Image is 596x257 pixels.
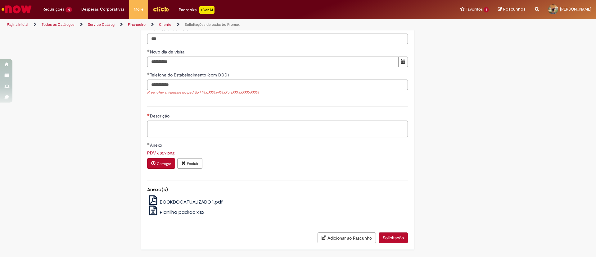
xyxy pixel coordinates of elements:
[43,6,64,12] span: Requisições
[147,199,223,205] a: BOOKDOCATUALIZADO 1.pdf
[147,72,150,75] span: Obrigatório Preenchido
[379,232,408,243] button: Solicitação
[160,199,223,205] span: BOOKDOCATUALIZADO 1.pdf
[466,6,483,12] span: Favoritos
[147,34,408,44] input: Novo setor de visita
[560,7,591,12] span: [PERSON_NAME]
[150,142,163,148] span: Anexo
[150,49,186,55] span: Novo dia de visita
[147,113,150,116] span: Necessários
[150,113,171,119] span: Descrição
[498,7,526,12] a: Rascunhos
[147,209,205,215] a: Planilha padrão.xlsx
[179,6,214,14] div: Padroniza
[157,161,171,166] small: Carregar
[153,4,169,14] img: click_logo_yellow_360x200.png
[150,72,230,78] span: Telefone do Estabelecimento (com DDD)
[147,57,399,67] input: Novo dia de visita 02 September 2025 Tuesday
[5,19,393,30] ul: Trilhas de página
[147,90,408,95] div: Preencher o telefone no padrão | (XX)XXXX-XXXX / (XX)XXXXX-XXXX
[187,161,198,166] small: Excluir
[7,22,28,27] a: Página inicial
[159,22,171,27] a: Cliente
[147,80,408,90] input: Telefone do Estabelecimento (com DDD)
[128,22,146,27] a: Financeiro
[147,150,174,156] a: Download de PDV 6829.png
[134,6,143,12] span: More
[177,158,202,169] button: Excluir anexo PDV 6829.png
[484,7,489,12] span: 1
[65,7,72,12] span: 10
[398,57,408,67] button: Mostrar calendário para Novo dia de visita
[503,6,526,12] span: Rascunhos
[147,187,408,192] h5: Anexo(s)
[147,121,408,137] textarea: Descrição
[199,6,214,14] p: +GenAi
[318,232,376,243] button: Adicionar ao Rascunho
[42,22,74,27] a: Todos os Catálogos
[147,158,175,169] button: Carregar anexo de Anexo Required
[150,26,190,32] span: Novo setor de visita
[88,22,115,27] a: Service Catalog
[160,209,204,215] span: Planilha padrão.xlsx
[147,143,150,145] span: Obrigatório Preenchido
[185,22,240,27] a: Solicitações de cadastro Promax
[81,6,124,12] span: Despesas Corporativas
[1,3,33,16] img: ServiceNow
[147,49,150,52] span: Obrigatório Preenchido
